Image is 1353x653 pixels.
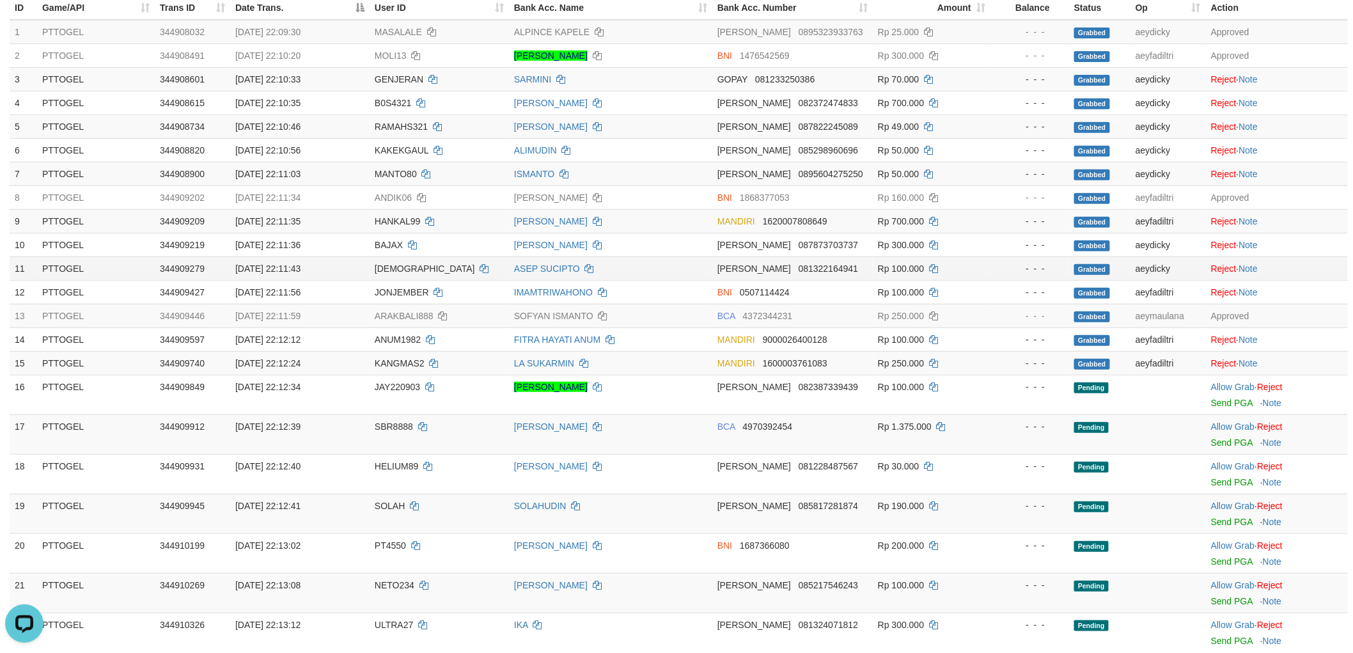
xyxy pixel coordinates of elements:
a: Reject [1211,358,1237,368]
span: Grabbed [1074,122,1110,133]
a: Reject [1211,240,1237,250]
span: Grabbed [1074,193,1110,204]
a: Reject [1211,287,1237,297]
span: 344909912 [160,421,205,432]
span: KAKEKGAUL [375,145,428,155]
span: MASALALE [375,27,422,37]
span: JAY220903 [375,382,420,392]
td: · [1206,162,1348,185]
a: Note [1263,437,1282,448]
a: Note [1239,358,1258,368]
span: Copy 081322164941 to clipboard [799,264,858,274]
td: aeydicky [1130,138,1206,162]
span: 344908900 [160,169,205,179]
td: 13 [10,304,37,327]
a: Note [1263,556,1282,567]
span: 344909202 [160,193,205,203]
span: Rp 50.000 [878,169,919,179]
a: Note [1263,636,1282,646]
span: Copy 4372344231 to clipboard [743,311,793,321]
a: Note [1263,398,1282,408]
td: PTTOGEL [37,233,155,256]
span: [DATE] 22:12:40 [235,461,301,471]
div: - - - [996,460,1064,473]
a: Reject [1257,421,1283,432]
span: Rp 100.000 [878,264,924,274]
span: MANDIRI [717,216,755,226]
span: HANKAL99 [375,216,421,226]
td: Approved [1206,304,1348,327]
a: Allow Grab [1211,580,1255,590]
td: · [1206,414,1348,454]
a: Reject [1211,169,1237,179]
span: [DATE] 22:11:36 [235,240,301,250]
td: PTTOGEL [37,43,155,67]
span: SBR8888 [375,421,413,432]
td: · [1206,375,1348,414]
span: ANUM1982 [375,334,421,345]
a: Send PGA [1211,636,1253,646]
td: 15 [10,351,37,375]
span: MOLI13 [375,51,407,61]
a: [PERSON_NAME] [514,382,588,392]
a: Note [1239,216,1258,226]
a: Note [1239,169,1258,179]
div: - - - [996,333,1064,346]
span: · [1211,421,1257,432]
span: RAMAHS321 [375,122,428,132]
a: Reject [1257,501,1283,511]
span: Copy 085298960696 to clipboard [799,145,858,155]
div: - - - [996,144,1064,157]
a: Reject [1257,540,1283,551]
span: Grabbed [1074,98,1110,109]
span: BNI [717,193,732,203]
span: 344909279 [160,264,205,274]
a: ASEP SUCIPTO [514,264,580,274]
td: · [1206,209,1348,233]
span: [DATE] 22:10:35 [235,98,301,108]
span: Grabbed [1074,359,1110,370]
button: Open LiveChat chat widget [5,5,43,43]
span: Rp 50.000 [878,145,919,155]
td: 7 [10,162,37,185]
span: Grabbed [1074,217,1110,228]
span: 344909427 [160,287,205,297]
td: aeymaulana [1130,304,1206,327]
span: Grabbed [1074,288,1110,299]
div: - - - [996,357,1064,370]
span: Grabbed [1074,51,1110,62]
a: Send PGA [1211,477,1253,487]
span: Grabbed [1074,28,1110,38]
span: Rp 700.000 [878,98,924,108]
div: - - - [996,310,1064,322]
a: Note [1239,264,1258,274]
td: aeyfadiltri [1130,209,1206,233]
span: 344909219 [160,240,205,250]
td: · [1206,138,1348,162]
a: Note [1263,517,1282,527]
a: Allow Grab [1211,421,1255,432]
td: aeyfadiltri [1130,351,1206,375]
td: PTTOGEL [37,327,155,351]
a: Note [1239,334,1258,345]
td: · [1206,280,1348,304]
td: PTTOGEL [37,114,155,138]
a: [PERSON_NAME] [514,216,588,226]
td: 1 [10,20,37,44]
a: Reject [1257,461,1283,471]
span: Copy 087822245089 to clipboard [799,122,858,132]
a: Reject [1257,580,1283,590]
a: Allow Grab [1211,620,1255,630]
div: - - - [996,73,1064,86]
span: Rp 250.000 [878,358,924,368]
span: Rp 160.000 [878,193,924,203]
span: [PERSON_NAME] [717,145,791,155]
div: - - - [996,420,1064,433]
a: Reject [1211,122,1237,132]
a: Reject [1257,620,1283,630]
td: 3 [10,67,37,91]
span: HELIUM89 [375,461,418,471]
span: Rp 300.000 [878,51,924,61]
span: [DATE] 22:12:24 [235,358,301,368]
a: Send PGA [1211,556,1253,567]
